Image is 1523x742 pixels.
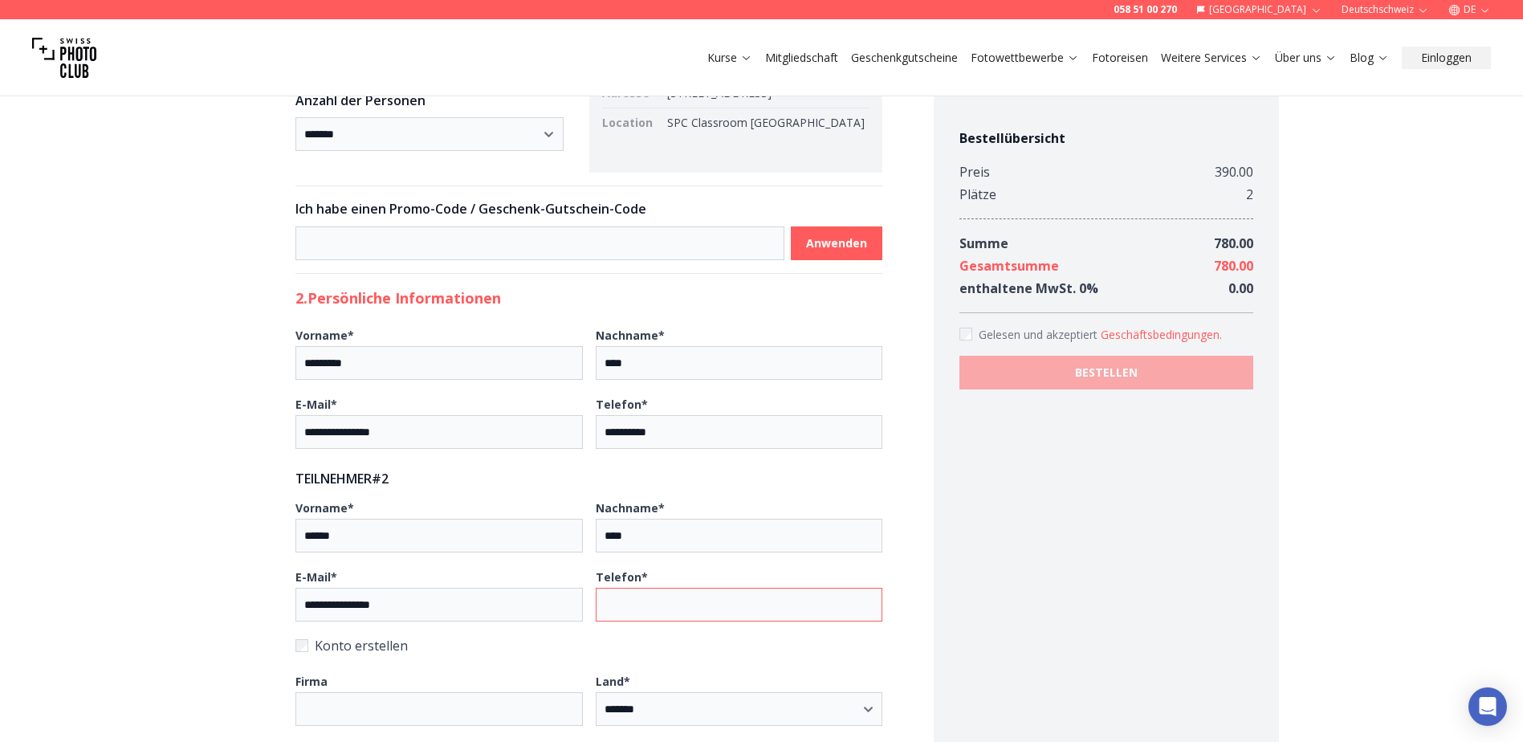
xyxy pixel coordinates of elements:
h3: TEILNEHMER # 2 [295,469,882,488]
span: 0.00 [1228,279,1253,297]
td: SPC Classroom [GEOGRAPHIC_DATA] [661,108,870,138]
b: Firma [295,674,328,689]
div: Gesamtsumme [959,255,1059,277]
b: Vorname * [295,500,354,516]
button: Weitere Services [1154,47,1268,69]
button: Anwenden [791,226,882,260]
div: Preis [959,161,990,183]
a: 058 51 00 270 [1114,3,1177,16]
button: BESTELLEN [959,356,1253,389]
h3: Anzahl der Personen [295,91,564,110]
a: Fotowettbewerbe [971,50,1079,66]
button: Fotoreisen [1085,47,1154,69]
b: Nachname * [596,500,665,516]
b: Nachname * [596,328,665,343]
div: 2 [1246,183,1253,206]
input: Telefon* [596,588,883,622]
input: Vorname* [295,346,583,380]
div: Open Intercom Messenger [1468,687,1507,726]
button: Mitgliedschaft [759,47,845,69]
b: Vorname * [295,328,354,343]
button: Geschenkgutscheine [845,47,964,69]
a: Geschenkgutscheine [851,50,958,66]
button: Einloggen [1402,47,1491,69]
button: Accept termsGelesen und akzeptiert [1101,327,1222,343]
b: Anwenden [806,235,867,251]
a: Mitgliedschaft [765,50,838,66]
span: Gelesen und akzeptiert [979,327,1101,342]
h4: Bestellübersicht [959,128,1253,148]
div: enthaltene MwSt. 0 % [959,277,1098,300]
b: Telefon * [596,569,648,585]
button: Kurse [701,47,759,69]
b: E-Mail * [295,569,337,585]
a: Weitere Services [1161,50,1262,66]
div: 390.00 [1215,161,1253,183]
a: Über uns [1275,50,1337,66]
input: E-Mail* [295,588,583,622]
a: Kurse [707,50,752,66]
b: Land * [596,674,630,689]
span: 780.00 [1214,257,1253,275]
input: Accept terms [959,328,972,340]
input: Firma [295,692,583,726]
input: Nachname* [596,519,883,552]
button: Fotowettbewerbe [964,47,1085,69]
td: Location [602,108,661,138]
a: Blog [1350,50,1389,66]
input: Konto erstellen [295,639,308,652]
b: BESTELLEN [1075,365,1138,381]
button: Über uns [1268,47,1343,69]
b: Telefon * [596,397,648,412]
h2: 2. Persönliche Informationen [295,287,882,309]
button: Blog [1343,47,1395,69]
input: E-Mail* [295,415,583,449]
h3: Ich habe einen Promo-Code / Geschenk-Gutschein-Code [295,199,882,218]
label: Konto erstellen [295,634,882,657]
input: Vorname* [295,519,583,552]
div: Summe [959,232,1008,255]
select: Land* [596,692,883,726]
a: Fotoreisen [1092,50,1148,66]
input: Nachname* [596,346,883,380]
b: E-Mail * [295,397,337,412]
span: 780.00 [1214,234,1253,252]
input: Telefon* [596,415,883,449]
img: Swiss photo club [32,26,96,90]
div: Plätze [959,183,996,206]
